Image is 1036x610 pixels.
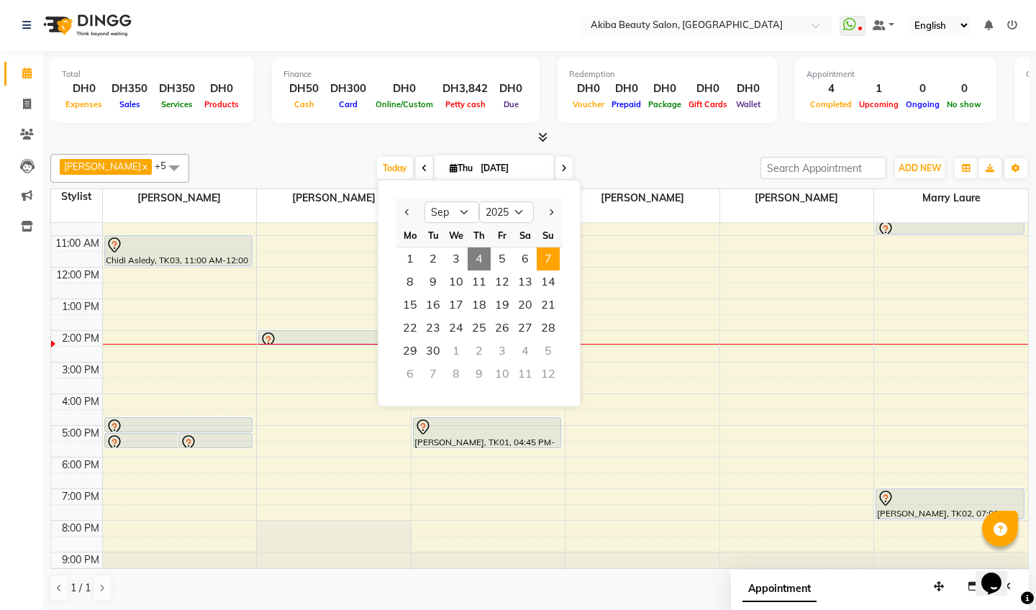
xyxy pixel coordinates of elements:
span: Services [158,99,196,109]
div: 5:00 PM [59,426,102,441]
div: Thursday, September 4, 2025 [468,247,491,270]
div: Wednesday, September 3, 2025 [445,247,468,270]
span: ADD NEW [899,163,941,173]
span: Ongoing [902,99,943,109]
span: 30 [422,340,445,363]
div: DH350 [153,81,201,97]
span: Voucher [569,99,608,109]
span: [PERSON_NAME] [64,160,141,172]
span: 9 [422,270,445,293]
div: Sunday, September 7, 2025 [537,247,560,270]
span: Gift Cards [685,99,731,109]
span: 24 [445,317,468,340]
div: 0 [902,81,943,97]
iframe: chat widget [976,552,1022,596]
div: Tu [422,224,445,247]
div: Stylist [51,189,102,204]
div: DH0 [608,81,645,97]
div: Monday, September 8, 2025 [399,270,422,293]
span: Card [335,99,361,109]
div: DH50 [283,81,324,97]
button: ADD NEW [895,158,945,178]
span: [PERSON_NAME] [257,189,411,207]
div: 2:00 PM [59,331,102,346]
span: 29 [399,340,422,363]
span: Products [201,99,242,109]
span: Petty cash [442,99,489,109]
img: logo [37,5,135,45]
select: Select month [424,201,479,223]
span: 15 [399,293,422,317]
span: 10 [445,270,468,293]
span: 20 [514,293,537,317]
span: Today [377,157,413,179]
div: Appointment [806,68,985,81]
div: Friday, September 12, 2025 [491,270,514,293]
span: 12 [491,270,514,293]
div: DH0 [494,81,528,97]
a: x [141,160,147,172]
div: Tuesday, September 2, 2025 [422,247,445,270]
span: 6 [514,247,537,270]
div: Chidi Asledy, TK03, 11:00 AM-12:00 PM, Weaves sew in with closure [105,236,252,265]
select: Select year [479,201,534,223]
div: 7:00 PM [59,489,102,504]
div: Wednesday, September 17, 2025 [445,293,468,317]
span: 21 [537,293,560,317]
input: 2025-09-04 [476,158,548,179]
span: +5 [155,160,177,171]
div: 4:00 PM [59,394,102,409]
div: Chidi Asledy, TK03, 10:30 AM-11:00 AM, Wash and blow dry [876,220,1024,234]
div: [PERSON_NAME], TK01, 04:45 PM-05:15 PM, Single braids removal from [105,418,252,432]
div: DH0 [62,81,106,97]
span: Thu [446,163,476,173]
div: Sunday, October 12, 2025 [537,363,560,386]
span: Expenses [62,99,106,109]
div: Tuesday, September 23, 2025 [422,317,445,340]
div: Saturday, September 27, 2025 [514,317,537,340]
span: 5 [491,247,514,270]
div: [PERSON_NAME], TK01, 05:15 PM-05:45 PM, Wash and blow dry [179,434,252,447]
span: 28 [537,317,560,340]
span: Wallet [732,99,764,109]
button: Next month [545,201,557,224]
div: Saturday, September 6, 2025 [514,247,537,270]
div: Redemption [569,68,765,81]
span: Due [500,99,522,109]
span: 7 [537,247,560,270]
div: 6:00 PM [59,457,102,473]
div: Saturday, October 11, 2025 [514,363,537,386]
span: 13 [514,270,537,293]
div: Finance [283,68,528,81]
div: DH0 [731,81,765,97]
span: Cash [291,99,318,109]
span: 26 [491,317,514,340]
div: Monday, September 29, 2025 [399,340,422,363]
div: Su [537,224,560,247]
span: Online/Custom [372,99,437,109]
div: Thursday, October 2, 2025 [468,340,491,363]
div: Fr [491,224,514,247]
div: 1:00 PM [59,299,102,314]
span: [PERSON_NAME] [103,189,257,207]
div: [PERSON_NAME], TK01, 04:45 PM-05:45 PM, Gelish Pedicure [414,418,560,447]
div: Sunday, October 5, 2025 [537,340,560,363]
div: Sunday, September 21, 2025 [537,293,560,317]
span: [PERSON_NAME] [565,189,719,207]
span: Sales [116,99,144,109]
div: Friday, September 19, 2025 [491,293,514,317]
div: Tuesday, October 7, 2025 [422,363,445,386]
div: Wednesday, October 1, 2025 [445,340,468,363]
span: 25 [468,317,491,340]
div: Friday, October 10, 2025 [491,363,514,386]
span: Appointment [742,576,817,602]
span: 4 [468,247,491,270]
span: 23 [422,317,445,340]
div: Total [62,68,242,81]
span: Completed [806,99,855,109]
div: Th [468,224,491,247]
div: Tuesday, September 30, 2025 [422,340,445,363]
div: DH0 [372,81,437,97]
div: Friday, September 5, 2025 [491,247,514,270]
span: 2 [422,247,445,270]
